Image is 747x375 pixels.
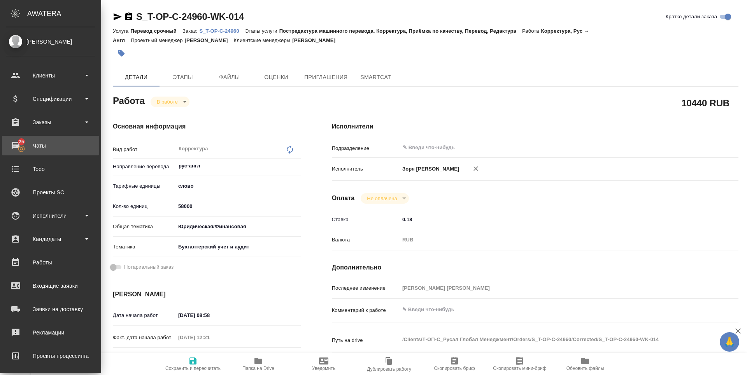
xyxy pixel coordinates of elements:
p: Валюта [332,236,400,244]
p: Постредактура машинного перевода, Корректура, Приёмка по качеству, Перевод, Редактура [279,28,522,34]
textarea: /Clients/Т-ОП-С_Русал Глобал Менеджмент/Orders/S_T-OP-C-24960/Corrected/S_T-OP-C-24960-WK-014 [400,333,705,346]
p: Факт. дата начала работ [113,334,175,342]
div: Исполнители [6,210,95,222]
button: Скопировать ссылку для ЯМессенджера [113,12,122,21]
h4: Исполнители [332,122,738,131]
p: Комментарий к работе [332,306,400,314]
button: Удалить исполнителя [467,160,484,177]
button: Open [296,165,298,167]
div: RUB [400,233,705,246]
div: Заказы [6,116,95,128]
button: Добавить тэг [113,45,130,62]
button: 🙏 [720,332,739,352]
div: В работе [151,97,189,107]
button: Не оплачена [365,195,399,202]
a: Работы [2,253,99,272]
p: Направление перевода [113,163,175,171]
input: Пустое поле [400,282,705,294]
p: Тарифные единицы [113,182,175,190]
input: Пустое поле [175,332,244,343]
span: Этапы [164,72,202,82]
h4: [PERSON_NAME] [113,290,301,299]
h4: Дополнительно [332,263,738,272]
div: Проекты процессинга [6,350,95,362]
div: Входящие заявки [6,280,95,292]
div: Кандидаты [6,233,95,245]
span: Дублировать работу [367,366,411,372]
span: 🙏 [723,334,736,350]
div: [PERSON_NAME] [6,37,95,46]
p: Вид работ [113,146,175,153]
button: Open [700,147,702,148]
span: Папка на Drive [242,366,274,371]
div: Юридическая/Финансовая [175,220,301,233]
button: Скопировать бриф [422,353,487,375]
p: S_T-OP-C-24960 [199,28,245,34]
a: Проекты процессинга [2,346,99,366]
button: Дублировать работу [356,353,422,375]
span: Детали [117,72,155,82]
span: Приглашения [304,72,348,82]
a: S_T-OP-C-24960-WK-014 [136,11,244,22]
p: Зоря [PERSON_NAME] [400,165,459,173]
div: Спецификации [6,93,95,105]
span: Нотариальный заказ [124,263,174,271]
p: Общая тематика [113,223,175,231]
button: Скопировать ссылку [124,12,133,21]
a: Проекты SC [2,183,99,202]
a: Входящие заявки [2,276,99,296]
p: Дата начала работ [113,312,175,319]
p: [PERSON_NAME] [292,37,341,43]
h4: Основная информация [113,122,301,131]
p: Работа [522,28,541,34]
p: Последнее изменение [332,284,400,292]
button: Сохранить и пересчитать [160,353,226,375]
button: Папка на Drive [226,353,291,375]
p: Исполнитель [332,165,400,173]
a: S_T-OP-C-24960 [199,27,245,34]
p: Заказ: [182,28,199,34]
span: Кратко детали заказа [666,13,717,21]
h4: Оплата [332,194,355,203]
p: Ставка [332,216,400,224]
a: Заявки на доставку [2,299,99,319]
span: Уведомить [312,366,335,371]
input: ✎ Введи что-нибудь [400,214,705,225]
button: Уведомить [291,353,356,375]
span: Файлы [211,72,248,82]
button: В работе [154,99,180,105]
div: Бухгалтерский учет и аудит [175,240,301,254]
p: Подразделение [332,144,400,152]
div: Заявки на доставку [6,303,95,315]
div: слово [175,180,301,193]
a: Рекламации [2,323,99,342]
p: Клиентские менеджеры [234,37,293,43]
input: ✎ Введи что-нибудь [175,201,301,212]
span: SmartCat [357,72,395,82]
p: [PERSON_NAME] [185,37,234,43]
p: Кол-во единиц [113,202,175,210]
p: Этапы услуги [245,28,279,34]
h2: Работа [113,93,145,107]
span: Скопировать бриф [434,366,475,371]
input: ✎ Введи что-нибудь [175,352,244,363]
a: Todo [2,159,99,179]
div: Чаты [6,140,95,151]
div: AWATERA [27,6,101,21]
input: ✎ Введи что-нибудь [402,143,676,152]
h2: 10440 RUB [681,96,729,109]
div: Рекламации [6,327,95,338]
div: Todo [6,163,95,175]
div: Клиенты [6,70,95,81]
span: Скопировать мини-бриф [493,366,546,371]
a: 25Чаты [2,136,99,155]
p: Тематика [113,243,175,251]
button: Обновить файлы [552,353,618,375]
button: Скопировать мини-бриф [487,353,552,375]
span: 25 [14,138,29,146]
p: Перевод срочный [130,28,182,34]
p: Путь на drive [332,336,400,344]
div: Работы [6,257,95,268]
div: Проекты SC [6,187,95,198]
span: Оценки [258,72,295,82]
